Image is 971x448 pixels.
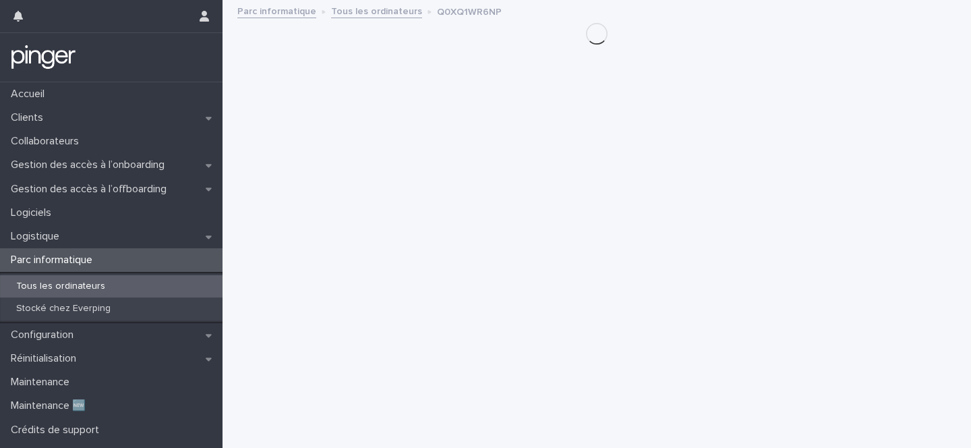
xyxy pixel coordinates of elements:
[5,376,80,389] p: Maintenance
[5,329,84,341] p: Configuration
[5,183,177,196] p: Gestion des accès à l’offboarding
[237,3,316,18] a: Parc informatique
[5,206,62,219] p: Logiciels
[5,111,54,124] p: Clients
[5,303,121,314] p: Stocké chez Everping
[5,399,96,412] p: Maintenance 🆕
[5,159,175,171] p: Gestion des accès à l’onboarding
[5,424,110,437] p: Crédits de support
[11,44,76,71] img: mTgBEunGTSyRkCgitkcU
[5,135,90,148] p: Collaborateurs
[5,281,116,292] p: Tous les ordinateurs
[437,3,502,18] p: Q0XQ1WR6NP
[5,88,55,101] p: Accueil
[5,254,103,267] p: Parc informatique
[5,352,87,365] p: Réinitialisation
[331,3,422,18] a: Tous les ordinateurs
[5,230,70,243] p: Logistique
